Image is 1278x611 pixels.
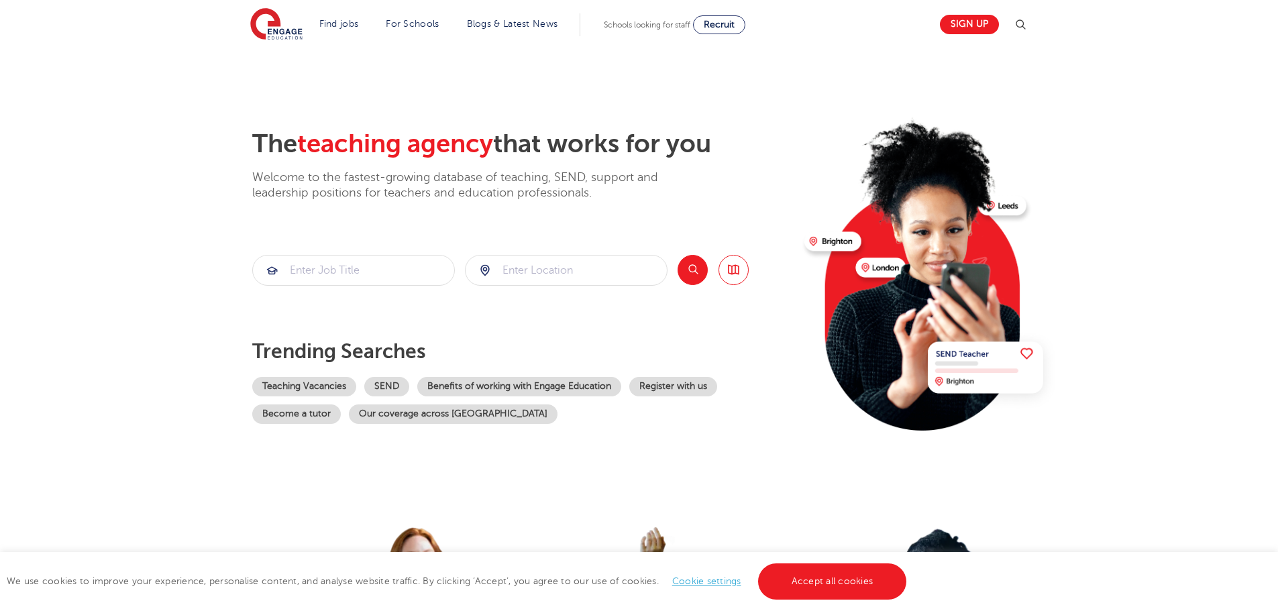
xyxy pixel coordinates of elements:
[252,339,794,364] p: Trending searches
[465,255,668,286] div: Submit
[252,377,356,396] a: Teaching Vacancies
[319,19,359,29] a: Find jobs
[693,15,745,34] a: Recruit
[250,8,303,42] img: Engage Education
[758,563,907,600] a: Accept all cookies
[386,19,439,29] a: For Schools
[297,129,493,158] span: teaching agency
[678,255,708,285] button: Search
[252,170,695,201] p: Welcome to the fastest-growing database of teaching, SEND, support and leadership positions for t...
[252,129,794,160] h2: The that works for you
[467,19,558,29] a: Blogs & Latest News
[466,256,667,285] input: Submit
[417,377,621,396] a: Benefits of working with Engage Education
[364,377,409,396] a: SEND
[704,19,735,30] span: Recruit
[629,377,717,396] a: Register with us
[7,576,910,586] span: We use cookies to improve your experience, personalise content, and analyse website traffic. By c...
[672,576,741,586] a: Cookie settings
[252,255,455,286] div: Submit
[349,404,557,424] a: Our coverage across [GEOGRAPHIC_DATA]
[604,20,690,30] span: Schools looking for staff
[940,15,999,34] a: Sign up
[253,256,454,285] input: Submit
[252,404,341,424] a: Become a tutor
